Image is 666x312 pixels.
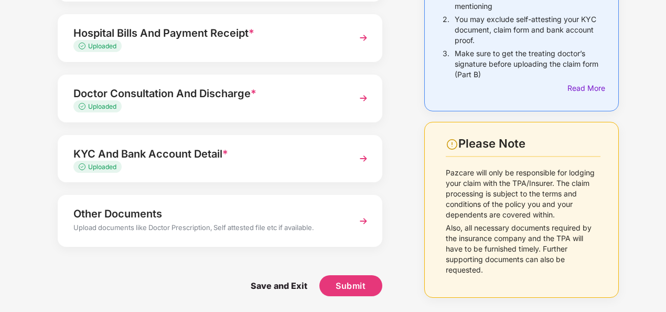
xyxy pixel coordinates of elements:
img: svg+xml;base64,PHN2ZyB4bWxucz0iaHR0cDovL3d3dy53My5vcmcvMjAwMC9zdmciIHdpZHRoPSIxMy4zMzMiIGhlaWdodD... [79,163,88,170]
p: Pazcare will only be responsible for lodging your claim with the TPA/Insurer. The claim processin... [446,168,600,220]
p: Also, all necessary documents required by the insurance company and the TPA will have to be furni... [446,223,600,275]
p: 2. [443,14,449,46]
span: Uploaded [88,163,116,171]
div: Hospital Bills And Payment Receipt [73,25,342,41]
div: Doctor Consultation And Discharge [73,85,342,102]
p: 3. [443,48,449,80]
span: Save and Exit [240,275,318,296]
img: svg+xml;base64,PHN2ZyB4bWxucz0iaHR0cDovL3d3dy53My5vcmcvMjAwMC9zdmciIHdpZHRoPSIxMy4zMzMiIGhlaWdodD... [79,43,88,49]
div: Please Note [458,137,600,151]
div: Upload documents like Doctor Prescription, Self attested file etc if available. [73,222,342,236]
img: svg+xml;base64,PHN2ZyBpZD0iTmV4dCIgeG1sbnM9Imh0dHA6Ly93d3cudzMub3JnLzIwMDAvc3ZnIiB3aWR0aD0iMzYiIG... [354,149,373,168]
p: Make sure to get the treating doctor’s signature before uploading the claim form (Part B) [455,48,600,80]
div: KYC And Bank Account Detail [73,145,342,162]
span: Uploaded [88,102,116,110]
button: Submit [319,275,382,296]
img: svg+xml;base64,PHN2ZyB4bWxucz0iaHR0cDovL3d3dy53My5vcmcvMjAwMC9zdmciIHdpZHRoPSIxMy4zMzMiIGhlaWdodD... [79,103,88,110]
img: svg+xml;base64,PHN2ZyBpZD0iTmV4dCIgeG1sbnM9Imh0dHA6Ly93d3cudzMub3JnLzIwMDAvc3ZnIiB3aWR0aD0iMzYiIG... [354,28,373,47]
span: Uploaded [88,42,116,50]
div: Read More [567,82,600,94]
div: Other Documents [73,205,342,222]
p: You may exclude self-attesting your KYC document, claim form and bank account proof. [455,14,600,46]
img: svg+xml;base64,PHN2ZyBpZD0iV2FybmluZ18tXzI0eDI0IiBkYXRhLW5hbWU9Ildhcm5pbmcgLSAyNHgyNCIgeG1sbnM9Im... [446,138,458,151]
span: Submit [336,280,366,292]
img: svg+xml;base64,PHN2ZyBpZD0iTmV4dCIgeG1sbnM9Imh0dHA6Ly93d3cudzMub3JnLzIwMDAvc3ZnIiB3aWR0aD0iMzYiIG... [354,89,373,108]
img: svg+xml;base64,PHN2ZyBpZD0iTmV4dCIgeG1sbnM9Imh0dHA6Ly93d3cudzMub3JnLzIwMDAvc3ZnIiB3aWR0aD0iMzYiIG... [354,212,373,231]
